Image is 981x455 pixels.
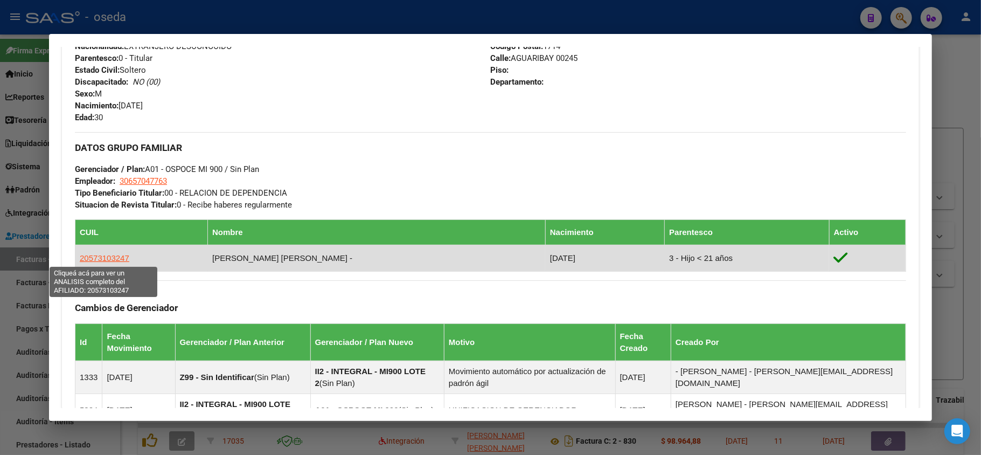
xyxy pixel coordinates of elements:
td: ( ) [175,394,310,426]
td: UNIFICACION DE GERENCIADOR [444,394,615,426]
strong: Piso: [490,65,509,75]
span: 0 - Recibe haberes regularmente [75,200,292,210]
div: Open Intercom Messenger [944,418,970,444]
td: [DATE] [615,361,671,394]
strong: Situacion de Revista Titular: [75,200,177,210]
th: Fecha Creado [615,323,671,361]
h3: DATOS GRUPO FAMILIAR [75,142,906,154]
span: 30657047763 [120,176,167,186]
strong: A01 - OSPOCE MI 900 [315,405,399,415]
span: Sin Plan [322,378,352,388]
td: [DATE] [102,361,175,394]
strong: Tipo Beneficiario Titular: [75,188,164,198]
span: Sin Plan [257,373,287,382]
th: Creado Por [671,323,906,361]
span: Sin Plan [401,405,432,415]
td: [PERSON_NAME] - [PERSON_NAME][EMAIL_ADDRESS][DOMAIN_NAME] [671,394,906,426]
strong: Estado Civil: [75,65,120,75]
strong: Edad: [75,113,94,122]
td: 1333 [75,361,102,394]
span: 1714 [490,42,560,51]
th: CUIL [75,219,208,245]
strong: Nacionalidad: [75,42,124,51]
th: Nacimiento [545,219,664,245]
span: 20573103247 [80,253,129,263]
strong: Código Postal: [490,42,543,51]
span: A01 - OSPOCE MI 900 / Sin Plan [75,164,259,174]
strong: Parentesco: [75,53,119,63]
span: 00 - RELACION DE DEPENDENCIA [75,188,287,198]
span: [DATE] [75,101,143,111]
th: Motivo [444,323,615,361]
strong: Discapacitado: [75,77,128,87]
span: 0 - Titular [75,53,152,63]
strong: Empleador: [75,176,115,186]
strong: Calle: [490,53,511,63]
td: 3 - Hijo < 21 años [665,245,829,271]
td: ( ) [175,361,310,394]
td: ( ) [310,361,444,394]
strong: Nacimiento: [75,101,119,111]
span: M [75,89,102,99]
th: Nombre [208,219,546,245]
td: [PERSON_NAME] [PERSON_NAME] - [208,245,546,271]
td: 5324 [75,394,102,426]
th: Gerenciador / Plan Nuevo [310,323,444,361]
td: [DATE] [102,394,175,426]
strong: Sexo: [75,89,95,99]
span: AGUARIBAY 00245 [490,53,578,63]
i: NO (00) [133,77,160,87]
strong: Departamento: [490,77,544,87]
th: Fecha Movimiento [102,323,175,361]
th: Id [75,323,102,361]
h3: Cambios de Gerenciador [75,302,906,314]
span: EXTRANJERO DESCONOCIDO [75,42,232,51]
strong: II2 - INTEGRAL - MI900 LOTE 2 [315,367,426,388]
td: [DATE] [615,394,671,426]
th: Parentesco [665,219,829,245]
td: [DATE] [545,245,664,271]
strong: II2 - INTEGRAL - MI900 LOTE 2 [180,399,291,420]
td: - [PERSON_NAME] - [PERSON_NAME][EMAIL_ADDRESS][DOMAIN_NAME] [671,361,906,394]
td: Movimiento automático por actualización de padrón ágil [444,361,615,394]
td: ( ) [310,394,444,426]
span: Soltero [75,65,146,75]
th: Activo [829,219,906,245]
strong: Gerenciador / Plan: [75,164,145,174]
span: 30 [75,113,103,122]
th: Gerenciador / Plan Anterior [175,323,310,361]
strong: Z99 - Sin Identificar [180,373,254,382]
